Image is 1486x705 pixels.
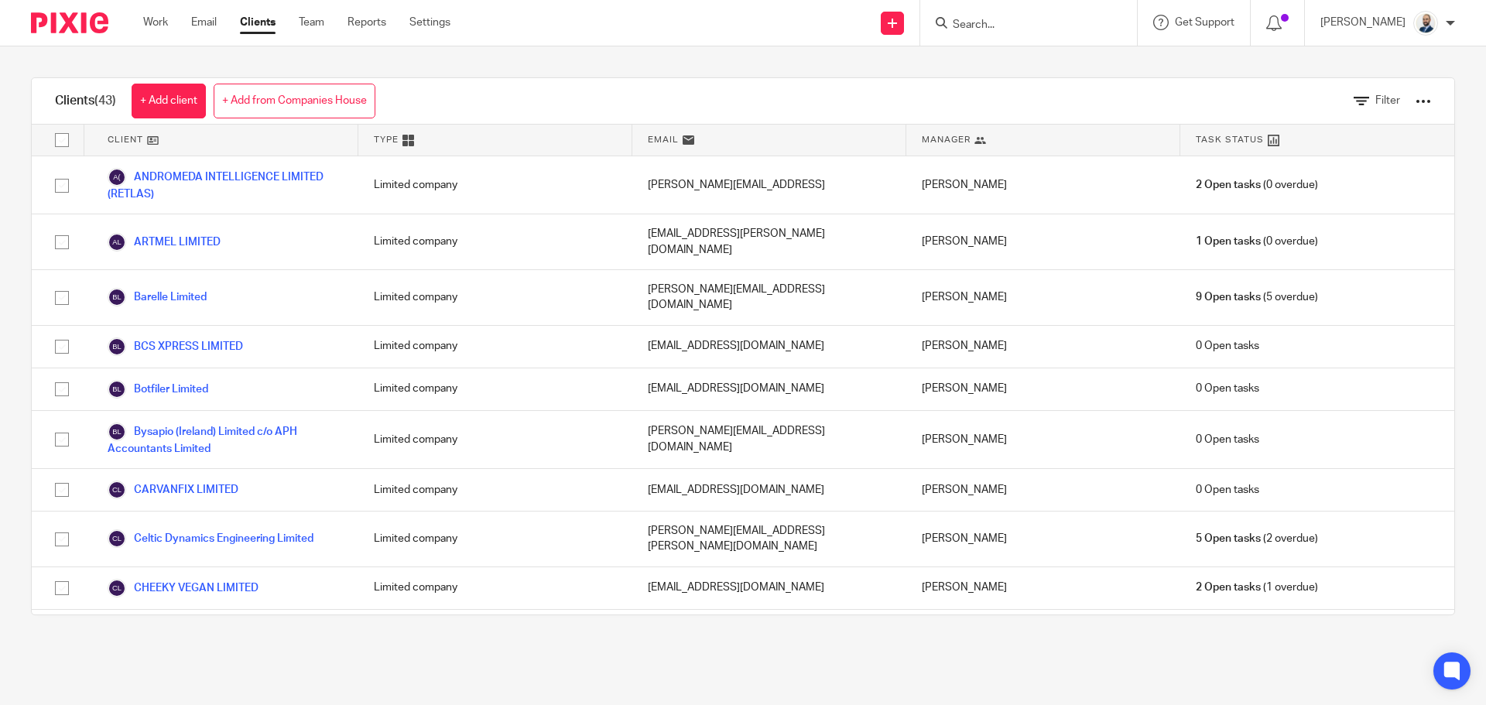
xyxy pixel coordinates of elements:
div: Sole Trader / Self-Assessed [358,610,632,665]
a: Barelle Limited [108,288,207,306]
a: + Add from Companies House [214,84,375,118]
img: svg%3E [108,168,126,187]
div: [PERSON_NAME] [906,156,1180,214]
a: Clients [240,15,276,30]
div: [PERSON_NAME] [906,326,1180,368]
input: Search [951,19,1091,33]
span: (5 overdue) [1196,289,1318,305]
img: svg%3E [108,481,126,499]
div: [EMAIL_ADDRESS][DOMAIN_NAME] [632,326,906,368]
div: [PERSON_NAME][EMAIL_ADDRESS][PERSON_NAME][DOMAIN_NAME] [632,512,906,566]
div: [PERSON_NAME] [906,368,1180,410]
a: BCS XPRESS LIMITED [108,337,243,356]
span: Type [374,133,399,146]
span: Get Support [1175,17,1234,28]
span: 0 Open tasks [1196,482,1259,498]
div: [PERSON_NAME][EMAIL_ADDRESS] [632,156,906,214]
a: Settings [409,15,450,30]
img: svg%3E [108,423,126,441]
span: (1 overdue) [1196,580,1318,595]
img: svg%3E [108,337,126,356]
a: Email [191,15,217,30]
a: + Add client [132,84,206,118]
img: Pixie [31,12,108,33]
div: [PERSON_NAME] [906,214,1180,269]
a: ARTMEL LIMITED [108,233,221,252]
span: 0 Open tasks [1196,432,1259,447]
div: [EMAIL_ADDRESS][DOMAIN_NAME] [632,469,906,511]
a: CARVANFIX LIMITED [108,481,238,499]
span: Email [648,133,679,146]
a: CHEEKY VEGAN LIMITED [108,579,259,597]
span: 1 Open tasks [1196,234,1261,249]
div: Limited company [358,326,632,368]
div: [PERSON_NAME] [906,411,1180,468]
span: (0 overdue) [1196,177,1318,193]
a: Work [143,15,168,30]
a: ANDROMEDA INTELLIGENCE LIMITED (RETLAS) [108,168,343,202]
div: Limited company [358,567,632,609]
div: [PERSON_NAME][EMAIL_ADDRESS][PERSON_NAME][DOMAIN_NAME] [632,610,906,665]
span: (43) [94,94,116,107]
img: Mark%20LI%20profiler.png [1413,11,1438,36]
img: svg%3E [108,233,126,252]
div: Limited company [358,512,632,566]
div: Limited company [358,411,632,468]
div: [PERSON_NAME][EMAIL_ADDRESS][DOMAIN_NAME] [632,270,906,325]
img: svg%3E [108,288,126,306]
div: Limited company [358,156,632,214]
span: 9 Open tasks [1196,289,1261,305]
img: svg%3E [108,529,126,548]
div: [EMAIL_ADDRESS][DOMAIN_NAME] [632,567,906,609]
div: Limited company [358,214,632,269]
div: Limited company [358,368,632,410]
span: 0 Open tasks [1196,381,1259,396]
div: [PERSON_NAME] [906,469,1180,511]
span: 0 Open tasks [1196,338,1259,354]
span: (2 overdue) [1196,531,1318,546]
div: [PERSON_NAME] [906,610,1180,665]
div: [EMAIL_ADDRESS][DOMAIN_NAME] [632,368,906,410]
img: svg%3E [108,380,126,399]
span: Filter [1375,95,1400,106]
a: Team [299,15,324,30]
span: 2 Open tasks [1196,177,1261,193]
p: [PERSON_NAME] [1320,15,1406,30]
div: [PERSON_NAME] [906,270,1180,325]
a: Celtic Dynamics Engineering Limited [108,529,313,548]
h1: Clients [55,93,116,109]
a: Reports [348,15,386,30]
div: Limited company [358,469,632,511]
span: Manager [922,133,971,146]
span: 2 Open tasks [1196,580,1261,595]
a: Bysapio (Ireland) Limited c/o APH Accountants Limited [108,423,343,457]
div: [EMAIL_ADDRESS][PERSON_NAME][DOMAIN_NAME] [632,214,906,269]
span: Client [108,133,143,146]
input: Select all [47,125,77,155]
img: svg%3E [108,579,126,597]
span: Task Status [1196,133,1264,146]
span: (0 overdue) [1196,234,1318,249]
div: [PERSON_NAME][EMAIL_ADDRESS][DOMAIN_NAME] [632,411,906,468]
div: Limited company [358,270,632,325]
div: [PERSON_NAME] [906,567,1180,609]
div: [PERSON_NAME] [906,512,1180,566]
a: Botfiler Limited [108,380,208,399]
span: 5 Open tasks [1196,531,1261,546]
